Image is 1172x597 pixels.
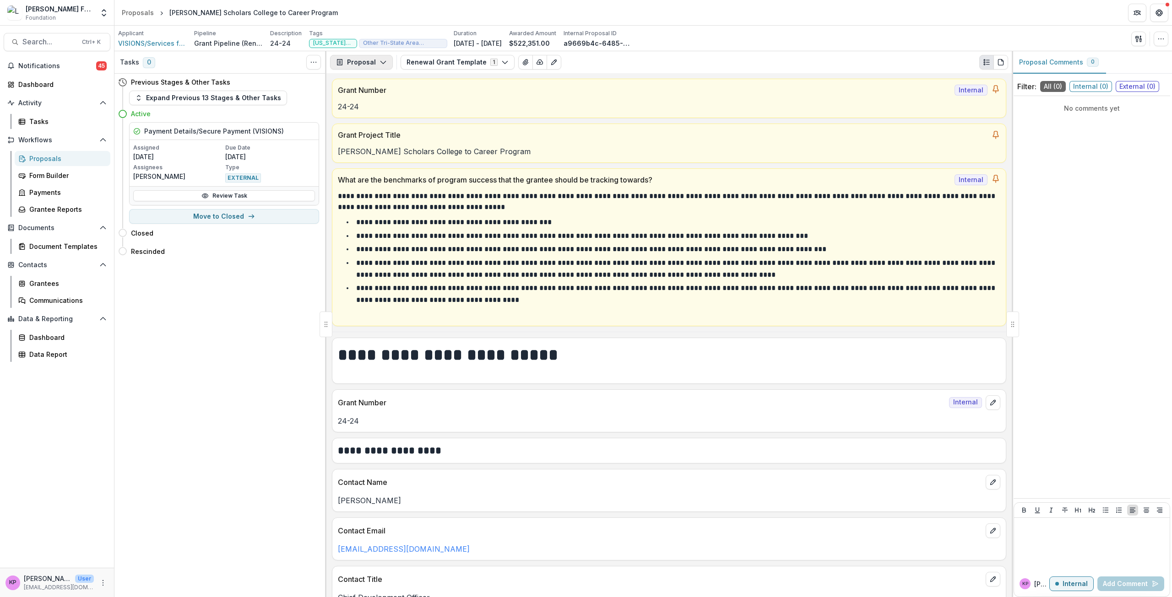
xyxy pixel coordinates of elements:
button: Proposal [330,55,393,70]
div: Proposals [122,8,154,17]
div: Form Builder [29,171,103,180]
div: Grantees [29,279,103,288]
button: Heading 1 [1073,505,1084,516]
p: [PERSON_NAME] P [1034,579,1049,589]
p: Type [225,163,315,172]
span: Contacts [18,261,96,269]
button: Strike [1059,505,1070,516]
a: Review Task [133,190,315,201]
p: No comments yet [1017,103,1167,113]
p: Grant Pipeline (Renewals) [194,38,263,48]
button: Proposal Comments [1012,51,1106,74]
span: 0 [143,57,155,68]
p: [DATE] [133,152,223,161]
button: Plaintext view [979,55,994,70]
p: Grant Number [338,85,951,96]
p: Applicant [118,29,144,38]
a: Grantees [15,276,110,291]
button: Internal [1049,576,1094,591]
h4: Active [131,109,151,118]
button: Open Data & Reporting [4,312,110,326]
h4: Rescinded [131,247,165,256]
p: [DATE] - [DATE] [454,38,502,48]
div: Proposals [29,154,103,163]
button: View Attached Files [518,55,533,70]
p: [PERSON_NAME] [338,495,1000,506]
p: Internal [1063,580,1088,588]
button: Expand Previous 13 Stages & Other Tasks [129,91,287,105]
p: [DATE] [225,152,315,161]
span: Workflows [18,136,96,144]
div: Document Templates [29,242,103,251]
p: Grant Project Title [338,129,988,140]
img: Lavelle Fund for the Blind [7,5,22,20]
button: Open entity switcher [98,4,110,22]
p: User [75,575,94,583]
span: [US_STATE][GEOGRAPHIC_DATA] [313,40,353,46]
p: Filter: [1017,81,1036,92]
button: PDF view [993,55,1008,70]
div: [PERSON_NAME] Fund for the Blind [26,4,94,14]
button: edit [986,475,1000,489]
a: [EMAIL_ADDRESS][DOMAIN_NAME] [338,544,470,554]
button: Partners [1128,4,1146,22]
a: Grant NumberInternal24-24 [332,79,1006,118]
div: Tasks [29,117,103,126]
span: 0 [1091,59,1095,65]
div: Dashboard [18,80,103,89]
div: Khanh Phan [9,580,16,586]
p: [PERSON_NAME] [24,574,71,583]
p: Contact Email [338,525,982,536]
p: Assignees [133,163,223,172]
a: Grantee Reports [15,202,110,217]
p: [EMAIL_ADDRESS][DOMAIN_NAME] [24,583,94,592]
button: Notifications45 [4,59,110,73]
nav: breadcrumb [118,6,342,19]
p: Internal Proposal ID [564,29,617,38]
button: Renewal Grant Template1 [401,55,515,70]
p: Contact Title [338,574,982,585]
p: [PERSON_NAME] Scholars College to Career Program [338,146,1000,157]
a: Payments [15,185,110,200]
span: Documents [18,224,96,232]
p: 24-24 [270,38,291,48]
span: Activity [18,99,96,107]
span: Internal [949,397,982,408]
a: What are the benchmarks of program success that the grantee should be tracking towards?Internal [332,168,1006,326]
p: Pipeline [194,29,216,38]
p: Duration [454,29,477,38]
p: Tags [309,29,323,38]
span: Search... [22,38,76,46]
button: Bullet List [1100,505,1111,516]
span: Internal [955,174,988,185]
span: All ( 0 ) [1040,81,1066,92]
button: Open Workflows [4,133,110,147]
span: Internal ( 0 ) [1069,81,1112,92]
button: Get Help [1150,4,1168,22]
h4: Closed [131,228,153,238]
span: 45 [96,61,107,70]
button: Ordered List [1113,505,1124,516]
div: Communications [29,296,103,305]
a: Communications [15,293,110,308]
p: Description [270,29,302,38]
button: Italicize [1046,505,1057,516]
button: Add Comment [1097,576,1164,591]
button: edit [986,523,1000,538]
button: edit [986,395,1000,410]
button: Open Activity [4,96,110,110]
h5: Payment Details/Secure Payment (VISIONS) [144,126,284,136]
button: Open Contacts [4,258,110,272]
button: Align Right [1154,505,1165,516]
button: Search... [4,33,110,51]
a: Form Builder [15,168,110,183]
button: Bold [1019,505,1030,516]
a: Proposals [15,151,110,166]
button: Heading 2 [1086,505,1097,516]
button: More [98,577,109,588]
button: Move to Closed [129,209,319,224]
div: [PERSON_NAME] Scholars College to Career Program [169,8,338,17]
a: Grant Project Title[PERSON_NAME] Scholars College to Career Program [332,124,1006,163]
p: 24-24 [338,101,1000,112]
span: VISIONS/Services for the Blind and Visually Impaired [118,38,187,48]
